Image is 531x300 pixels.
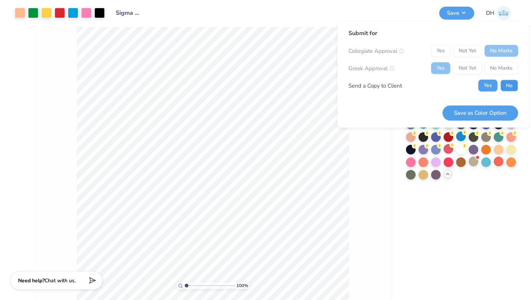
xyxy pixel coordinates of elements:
[18,277,45,284] strong: Need help?
[348,81,402,90] div: Send a Copy to Client
[478,80,497,92] button: Yes
[496,6,511,20] img: Declan Hall
[442,105,518,120] button: Save as Color Option
[439,7,474,20] button: Save
[486,9,494,17] span: DH
[486,6,511,20] a: DH
[500,80,518,92] button: No
[45,277,76,284] span: Chat with us.
[236,282,248,289] span: 100 %
[110,6,146,20] input: Untitled Design
[348,29,518,38] div: Submit for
